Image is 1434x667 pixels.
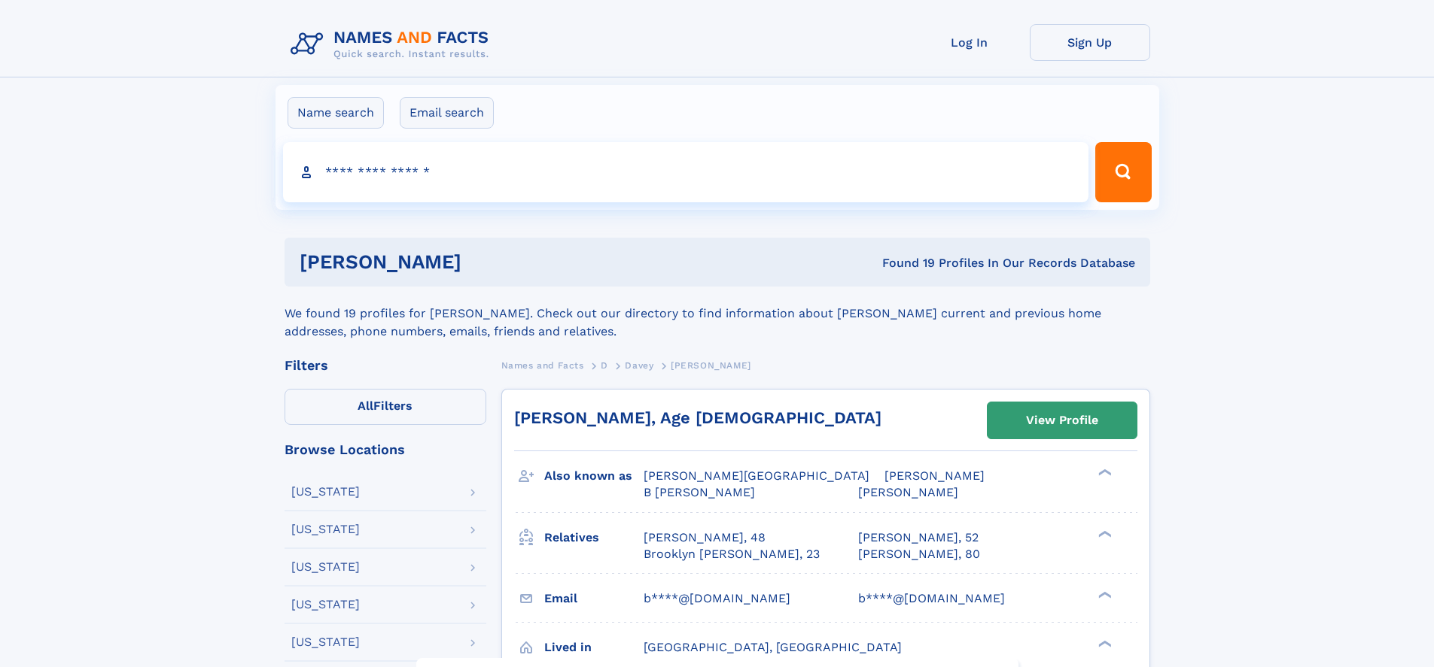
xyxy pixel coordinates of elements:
[644,546,820,562] a: Brooklyn [PERSON_NAME], 23
[644,485,755,499] span: B [PERSON_NAME]
[400,97,494,129] label: Email search
[671,255,1135,271] div: Found 19 Profiles In Our Records Database
[544,635,644,660] h3: Lived in
[644,468,869,483] span: [PERSON_NAME][GEOGRAPHIC_DATA]
[601,356,608,374] a: D
[884,468,985,483] span: [PERSON_NAME]
[285,359,486,372] div: Filters
[544,463,644,489] h3: Also known as
[858,485,958,499] span: [PERSON_NAME]
[1095,638,1113,648] div: ❯
[1026,403,1098,438] div: View Profile
[300,253,672,271] h1: [PERSON_NAME]
[644,640,902,654] span: [GEOGRAPHIC_DATA], [GEOGRAPHIC_DATA]
[671,360,751,371] span: [PERSON_NAME]
[909,24,1030,61] a: Log In
[358,399,373,413] span: All
[988,402,1137,438] a: View Profile
[285,389,486,425] label: Filters
[291,561,360,573] div: [US_STATE]
[514,408,881,427] a: [PERSON_NAME], Age [DEMOGRAPHIC_DATA]
[858,529,979,546] a: [PERSON_NAME], 52
[291,523,360,535] div: [US_STATE]
[1030,24,1150,61] a: Sign Up
[291,486,360,498] div: [US_STATE]
[291,599,360,611] div: [US_STATE]
[858,546,980,562] a: [PERSON_NAME], 80
[501,356,584,374] a: Names and Facts
[285,443,486,456] div: Browse Locations
[1095,590,1113,599] div: ❯
[1095,468,1113,478] div: ❯
[544,586,644,611] h3: Email
[285,287,1150,341] div: We found 19 profiles for [PERSON_NAME]. Check out our directory to find information about [PERSON...
[544,525,644,550] h3: Relatives
[644,529,766,546] a: [PERSON_NAME], 48
[601,360,608,371] span: D
[291,636,360,648] div: [US_STATE]
[288,97,384,129] label: Name search
[283,142,1089,202] input: search input
[625,356,653,374] a: Davey
[1095,529,1113,538] div: ❯
[285,24,501,65] img: Logo Names and Facts
[1095,142,1151,202] button: Search Button
[625,360,653,371] span: Davey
